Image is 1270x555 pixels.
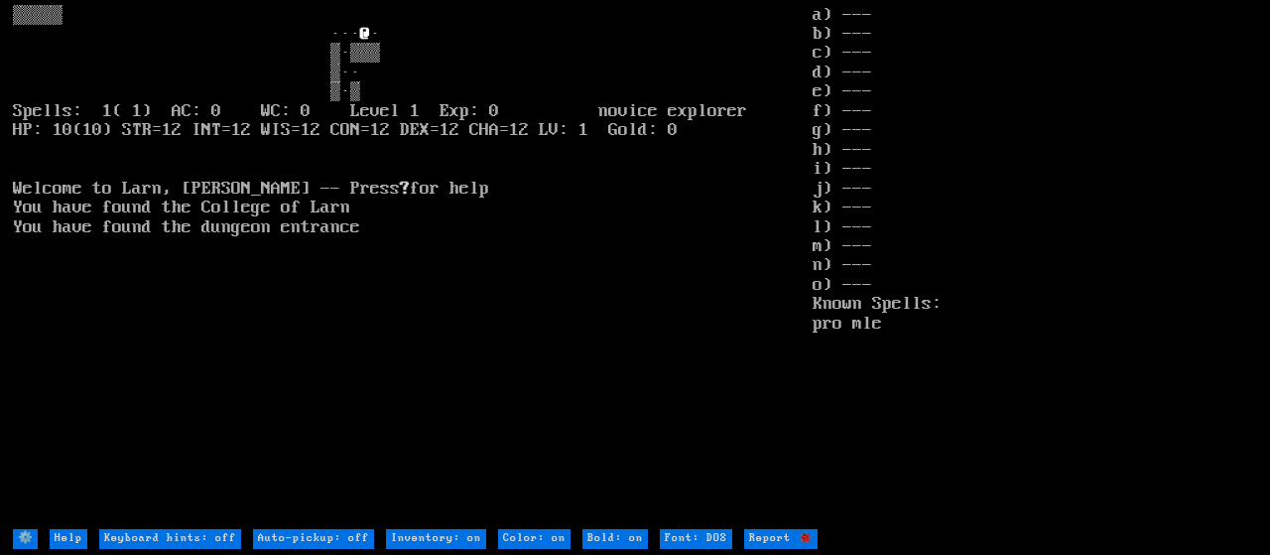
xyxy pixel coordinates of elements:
input: Keyboard hints: off [99,529,241,548]
input: Color: on [498,529,571,548]
input: Bold: on [582,529,648,548]
input: Report 🐞 [744,529,818,548]
input: Font: DOS [660,529,732,548]
font: @ [360,24,370,44]
stats: a) --- b) --- c) --- d) --- e) --- f) --- g) --- h) --- i) --- j) --- k) --- l) --- m) --- n) ---... [813,6,1257,527]
input: Inventory: on [386,529,486,548]
input: ⚙️ [13,529,38,548]
b: ? [400,179,410,199]
larn: ▒▒▒▒▒ ··· · ▒·▒▒▒ ▒·· ▒·▒ Spells: 1( 1) AC: 0 WC: 0 Level 1 Exp: 0 novice explorer HP: 10(10) STR... [13,6,813,527]
input: Help [50,529,87,548]
input: Auto-pickup: off [253,529,374,548]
